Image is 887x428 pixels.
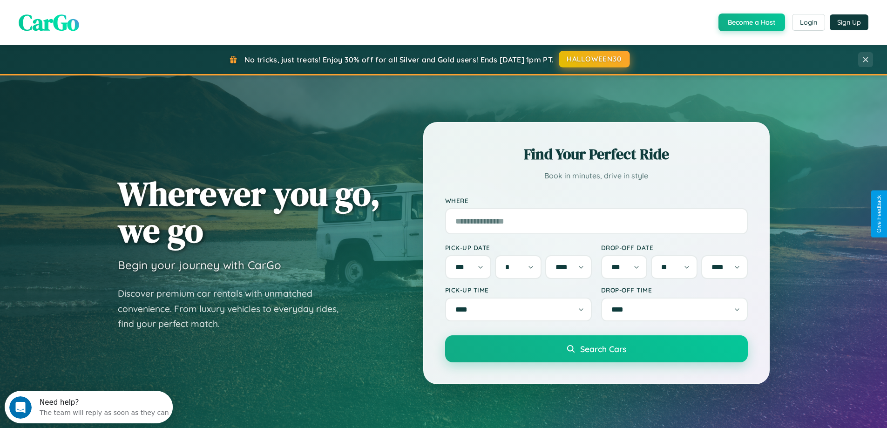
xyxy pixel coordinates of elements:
[118,258,281,272] h3: Begin your journey with CarGo
[601,244,748,251] label: Drop-off Date
[445,244,592,251] label: Pick-up Date
[5,391,173,423] iframe: Intercom live chat discovery launcher
[445,169,748,183] p: Book in minutes, drive in style
[4,4,173,29] div: Open Intercom Messenger
[445,286,592,294] label: Pick-up Time
[445,144,748,164] h2: Find Your Perfect Ride
[559,51,630,68] button: HALLOWEEN30
[792,14,825,31] button: Login
[35,15,164,25] div: The team will reply as soon as they can
[876,195,882,233] div: Give Feedback
[244,55,554,64] span: No tricks, just treats! Enjoy 30% off for all Silver and Gold users! Ends [DATE] 1pm PT.
[19,7,79,38] span: CarGo
[445,197,748,204] label: Where
[718,14,785,31] button: Become a Host
[580,344,626,354] span: Search Cars
[445,335,748,362] button: Search Cars
[830,14,868,30] button: Sign Up
[118,286,351,332] p: Discover premium car rentals with unmatched convenience. From luxury vehicles to everyday rides, ...
[118,175,380,249] h1: Wherever you go, we go
[601,286,748,294] label: Drop-off Time
[35,8,164,15] div: Need help?
[9,396,32,419] iframe: Intercom live chat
